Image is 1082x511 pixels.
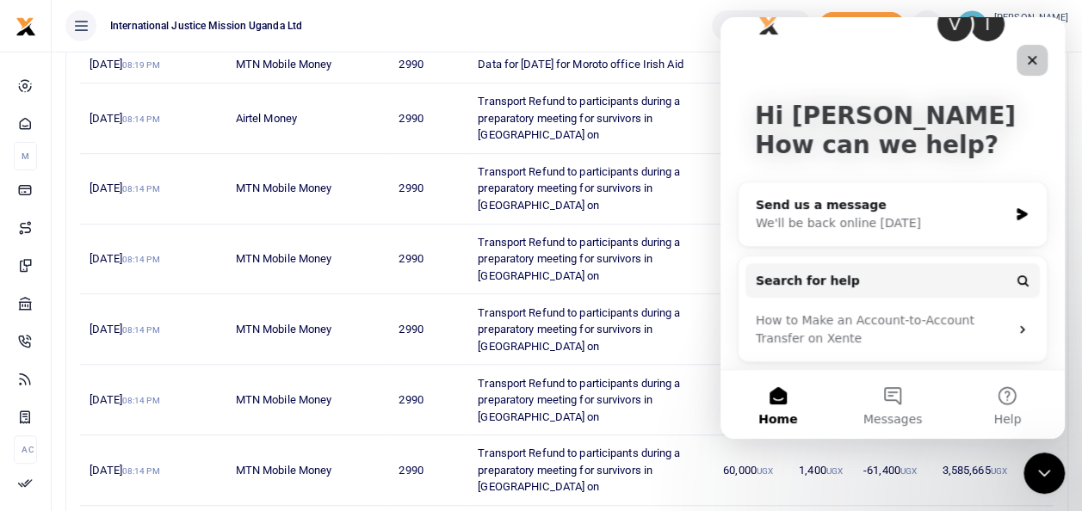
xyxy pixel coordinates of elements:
[468,154,714,225] td: Transport Refund to participants during a preparatory meeting for survivors in [GEOGRAPHIC_DATA] on
[226,435,389,506] td: MTN Mobile Money
[714,365,789,435] td: 60,000
[226,154,389,225] td: MTN Mobile Money
[35,197,288,215] div: We'll be back online [DATE]
[468,225,714,295] td: Transport Refund to participants during a preparatory meeting for survivors in [GEOGRAPHIC_DATA] on
[714,435,789,506] td: 60,000
[468,365,714,435] td: Transport Refund to participants during a preparatory meeting for survivors in [GEOGRAPHIC_DATA] on
[226,294,389,365] td: MTN Mobile Money
[25,246,319,280] button: Search for help
[122,184,160,194] small: 08:14 PM
[932,435,1054,506] td: 3,585,665
[714,225,789,295] td: 60,000
[122,325,160,335] small: 08:14 PM
[17,164,327,230] div: Send us a messageWe'll be back online [DATE]
[714,83,789,154] td: 60,000
[296,28,327,58] div: Close
[14,435,37,464] li: Ac
[714,154,789,225] td: 60,000
[714,294,789,365] td: 60,000
[389,365,468,435] td: 2990
[273,396,300,408] span: Help
[826,466,843,476] small: UGX
[389,154,468,225] td: 2990
[35,294,288,330] div: How to Make an Account-to-Account Transfer on Xente
[103,18,309,34] span: International Justice Mission Uganda Ltd
[757,466,773,476] small: UGX
[122,396,160,405] small: 08:14 PM
[226,46,389,83] td: MTN Mobile Money
[714,46,789,83] td: 130,000
[80,46,226,83] td: [DATE]
[80,294,226,365] td: [DATE]
[143,396,202,408] span: Messages
[14,142,37,170] li: M
[122,60,160,70] small: 08:19 PM
[114,353,229,422] button: Messages
[226,83,389,154] td: Airtel Money
[468,435,714,506] td: Transport Refund to participants during a preparatory meeting for survivors in [GEOGRAPHIC_DATA] on
[819,12,905,40] li: Toup your wallet
[80,83,226,154] td: [DATE]
[389,225,468,295] td: 2990
[389,435,468,506] td: 2990
[80,435,226,506] td: [DATE]
[34,114,310,143] p: How can we help?
[230,353,344,422] button: Help
[226,365,389,435] td: MTN Mobile Money
[122,114,160,124] small: 08:14 PM
[122,466,160,476] small: 08:14 PM
[226,225,389,295] td: MTN Mobile Money
[468,294,714,365] td: Transport Refund to participants during a preparatory meeting for survivors in [GEOGRAPHIC_DATA] on
[712,10,811,41] a: UGX 3,565,565
[80,154,226,225] td: [DATE]
[34,84,310,114] p: Hi [PERSON_NAME]
[389,46,468,83] td: 2990
[468,46,714,83] td: Data for [DATE] for Moroto office Irish Aid
[80,225,226,295] td: [DATE]
[389,294,468,365] td: 2990
[956,10,1068,41] a: profile-user [PERSON_NAME] Operations
[900,466,917,476] small: UGX
[35,255,139,273] span: Search for help
[15,16,36,37] img: logo-small
[1023,453,1065,494] iframe: Intercom live chat
[25,287,319,337] div: How to Make an Account-to-Account Transfer on Xente
[15,19,36,32] a: logo-small logo-large logo-large
[35,179,288,197] div: Send us a message
[994,11,1068,26] small: [PERSON_NAME]
[468,83,714,154] td: Transport Refund to participants during a preparatory meeting for survivors in [GEOGRAPHIC_DATA] on
[956,10,987,41] img: profile-user
[38,396,77,408] span: Home
[720,17,1065,439] iframe: Intercom live chat
[990,466,1006,476] small: UGX
[705,10,818,41] li: Wallet ballance
[819,12,905,40] span: Add money
[854,435,933,506] td: -61,400
[389,83,468,154] td: 2990
[80,365,226,435] td: [DATE]
[789,435,854,506] td: 1,400
[122,255,160,264] small: 08:14 PM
